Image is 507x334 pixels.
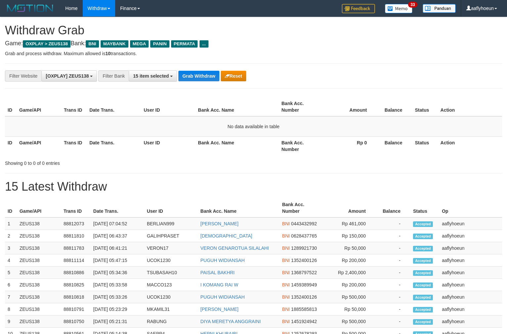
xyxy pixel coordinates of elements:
[61,97,87,116] th: Trans ID
[5,279,17,291] td: 6
[17,254,61,267] td: ZEUS138
[423,4,456,13] img: panduan.png
[91,267,144,279] td: [DATE] 05:34:36
[291,294,317,300] span: Copy 1352400126 to clipboard
[91,291,144,303] td: [DATE] 05:33:26
[5,254,17,267] td: 4
[105,51,111,56] strong: 10
[61,217,91,230] td: 88812073
[201,258,245,263] a: PUGUH WIDIANSAH
[376,254,410,267] td: -
[291,221,317,226] span: Copy 0443432992 to clipboard
[282,294,290,300] span: BNI
[41,70,97,82] button: [OXPLAY] ZEUS138
[87,136,141,155] th: Date Trans.
[342,4,375,13] img: Feedback.jpg
[91,254,144,267] td: [DATE] 05:47:15
[282,258,290,263] span: BNI
[141,136,195,155] th: User ID
[5,136,17,155] th: ID
[413,246,433,251] span: Accepted
[376,199,410,217] th: Balance
[324,97,377,116] th: Amount
[5,24,502,37] h1: Withdraw Grab
[201,245,269,251] a: VERON GENAROTUA SILALAHI
[144,291,198,303] td: UCOK1230
[23,40,70,48] span: OXPLAY > ZEUS138
[5,180,502,193] h1: 15 Latest Withdraw
[323,230,376,242] td: Rp 150,000
[101,40,128,48] span: MAYBANK
[376,315,410,328] td: -
[61,267,91,279] td: 88810886
[413,270,433,276] span: Accepted
[200,40,208,48] span: ...
[178,71,219,81] button: Grab Withdraw
[5,315,17,328] td: 9
[282,221,290,226] span: BNI
[323,279,376,291] td: Rp 200,000
[144,315,198,328] td: RABUNG
[376,242,410,254] td: -
[17,279,61,291] td: ZEUS138
[144,199,198,217] th: User ID
[323,242,376,254] td: Rp 50,000
[129,70,177,82] button: 15 item selected
[98,70,129,82] div: Filter Bank
[376,217,410,230] td: -
[144,230,198,242] td: GALIHPRASET
[282,245,290,251] span: BNI
[323,315,376,328] td: Rp 500,000
[5,242,17,254] td: 3
[279,199,323,217] th: Bank Acc. Number
[439,303,502,315] td: aaflyhoeun
[87,97,141,116] th: Date Trans.
[413,282,433,288] span: Accepted
[5,50,502,57] p: Grab and process withdraw. Maximum allowed is transactions.
[377,136,412,155] th: Balance
[282,270,290,275] span: BNI
[439,267,502,279] td: aaflyhoeun
[5,267,17,279] td: 5
[376,303,410,315] td: -
[17,97,61,116] th: Game/API
[323,199,376,217] th: Amount
[385,4,413,13] img: Button%20Memo.svg
[201,319,261,324] a: DIYA MERETYA ANGGRAINI
[201,233,253,239] a: [DEMOGRAPHIC_DATA]
[144,303,198,315] td: MKAMIL31
[323,267,376,279] td: Rp 2,400,000
[61,279,91,291] td: 88810825
[291,258,317,263] span: Copy 1352400126 to clipboard
[376,291,410,303] td: -
[282,307,290,312] span: BNI
[282,319,290,324] span: BNI
[291,307,317,312] span: Copy 1885585813 to clipboard
[408,2,417,8] span: 33
[130,40,149,48] span: MEGA
[61,242,91,254] td: 88811783
[439,315,502,328] td: aaflyhoeun
[86,40,99,48] span: BNI
[201,307,239,312] a: [PERSON_NAME]
[150,40,169,48] span: PANIN
[61,291,91,303] td: 88810818
[195,136,279,155] th: Bank Acc. Name
[439,279,502,291] td: aaflyhoeun
[61,315,91,328] td: 88810750
[291,282,317,287] span: Copy 1459389949 to clipboard
[144,267,198,279] td: TSUBASAH10
[5,199,17,217] th: ID
[438,97,502,116] th: Action
[144,254,198,267] td: UCOK1230
[291,319,317,324] span: Copy 1451924942 to clipboard
[413,307,433,313] span: Accepted
[5,291,17,303] td: 7
[410,199,439,217] th: Status
[17,242,61,254] td: ZEUS138
[282,233,290,239] span: BNI
[17,199,61,217] th: Game/API
[438,136,502,155] th: Action
[144,242,198,254] td: VERON17
[323,303,376,315] td: Rp 50,000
